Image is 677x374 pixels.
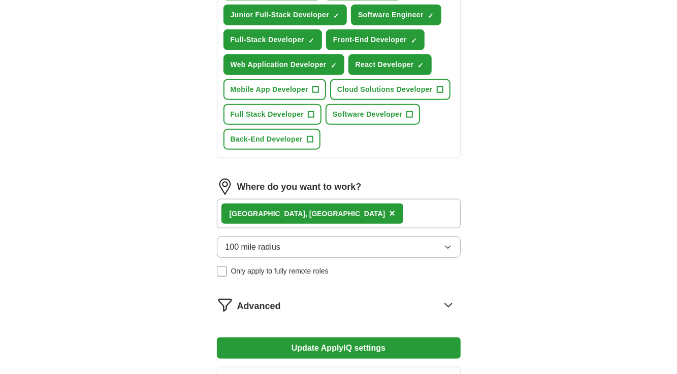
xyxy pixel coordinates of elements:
div: [GEOGRAPHIC_DATA], [GEOGRAPHIC_DATA] [230,209,385,219]
button: Software Engineer✓ [351,5,441,25]
button: Full Stack Developer [223,104,322,125]
span: Mobile App Developer [231,84,309,95]
button: Front-End Developer✓ [326,29,425,50]
span: 100 mile radius [225,241,281,253]
button: × [389,206,395,221]
button: Web Application Developer✓ [223,54,344,75]
button: Back-End Developer [223,129,320,150]
button: Mobile App Developer [223,79,327,100]
button: Update ApplyIQ settings [217,337,461,359]
button: 100 mile radius [217,236,461,258]
span: Only apply to fully remote roles [231,266,329,277]
img: filter [217,297,233,313]
span: Cloud Solutions Developer [337,84,433,95]
span: Software Developer [333,109,402,120]
span: ✓ [308,37,314,45]
button: Cloud Solutions Developer [330,79,450,100]
span: ✓ [331,61,337,70]
span: Full-Stack Developer [231,35,305,45]
span: Web Application Developer [231,59,327,70]
span: Software Engineer [358,10,424,20]
span: Advanced [237,299,281,313]
img: location.png [217,179,233,195]
span: ✓ [411,37,417,45]
span: Junior Full-Stack Developer [231,10,330,20]
button: Full-Stack Developer✓ [223,29,323,50]
span: React Developer [356,59,414,70]
span: Back-End Developer [231,134,303,145]
button: React Developer✓ [348,54,432,75]
span: ✓ [428,12,434,20]
span: Full Stack Developer [231,109,304,120]
button: Software Developer [326,104,420,125]
span: × [389,208,395,219]
button: Junior Full-Stack Developer✓ [223,5,347,25]
span: ✓ [418,61,424,70]
span: ✓ [333,12,339,20]
span: Front-End Developer [333,35,407,45]
input: Only apply to fully remote roles [217,266,227,277]
label: Where do you want to work? [237,180,362,194]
